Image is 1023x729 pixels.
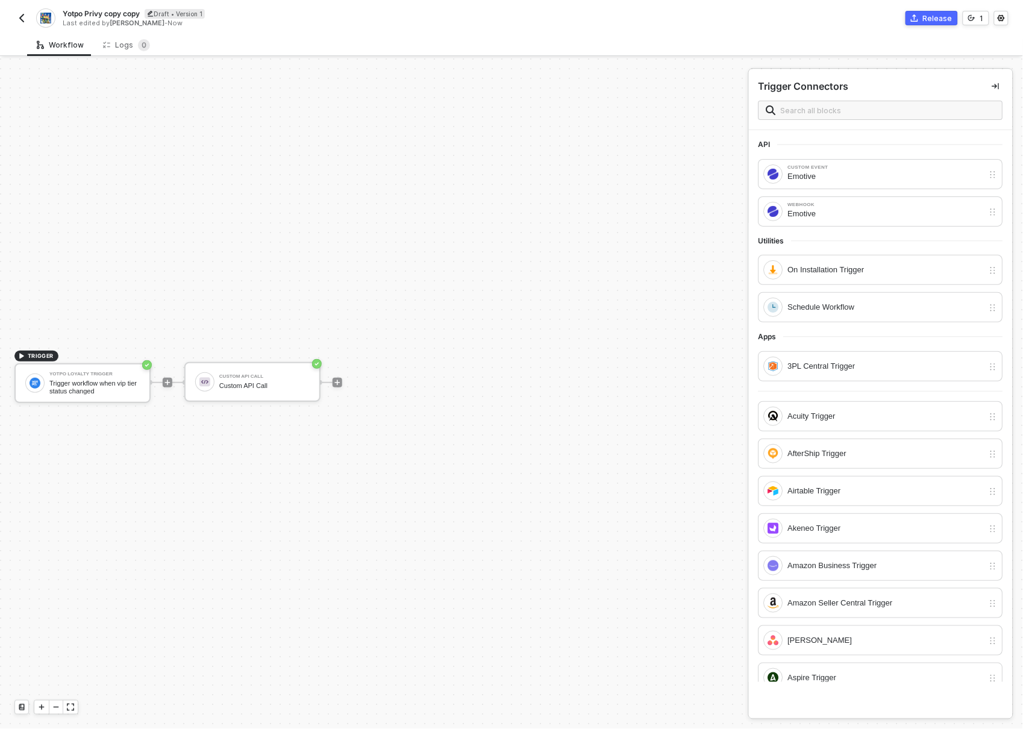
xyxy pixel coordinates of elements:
img: drag [989,674,998,683]
img: drag [989,266,998,275]
button: 1 [963,11,989,25]
img: integration-icon [768,448,779,459]
img: drag [989,487,998,496]
span: icon-play [18,352,25,360]
span: icon-edit [147,10,154,17]
div: Workflow [37,40,84,50]
span: Yotpo Privy copy copy [63,8,140,19]
div: Amazon Business Trigger [788,559,984,572]
span: icon-play [164,379,171,386]
span: icon-success-page [142,360,152,370]
span: icon-play [334,379,341,386]
img: integration-icon [768,264,779,275]
img: drag [989,412,998,422]
span: icon-versioning [968,14,975,22]
div: Trigger Connectors [759,80,849,93]
img: integration-icon [768,560,779,571]
div: Akeneo Trigger [788,522,984,535]
div: 1 [980,13,984,23]
img: back [17,13,27,23]
div: Emotive [788,170,984,183]
img: integration-icon [768,598,779,609]
span: icon-success-page [312,359,322,369]
img: drag [989,599,998,609]
div: AfterShip Trigger [788,447,984,460]
img: integration-icon [768,361,779,372]
div: Emotive [788,207,984,221]
div: Logs [103,39,150,51]
div: [PERSON_NAME] [788,634,984,647]
div: Amazon Seller Central Trigger [788,596,984,610]
div: Acuity Trigger [788,410,984,423]
img: integration-icon [768,523,779,534]
div: Schedule Workflow [788,301,984,314]
span: icon-minus [52,704,60,711]
input: Search all blocks [781,104,995,117]
span: API [759,140,778,149]
img: drag [989,170,998,180]
div: Release [923,13,953,23]
img: integration-icon [768,486,779,496]
img: integration-icon [40,13,51,23]
sup: 0 [138,39,150,51]
img: drag [989,562,998,571]
img: drag [989,524,998,534]
img: integration-icon [768,206,779,217]
img: drag [989,207,998,217]
div: Custom Event [788,165,984,170]
img: drag [989,636,998,646]
img: integration-icon [768,411,779,422]
div: 3PL Central Trigger [788,360,984,373]
span: icon-expand [67,704,74,711]
div: Custom API Call [219,382,310,390]
div: Custom API Call [219,374,310,379]
img: integration-icon [768,672,779,683]
span: icon-commerce [911,14,918,22]
span: icon-collapse-right [992,83,1000,90]
img: drag [989,362,998,372]
span: TRIGGER [28,351,54,361]
img: search [766,105,776,115]
img: drag [989,303,998,313]
button: Release [906,11,958,25]
img: integration-icon [768,302,779,313]
img: icon [199,377,210,387]
span: Apps [759,332,784,342]
span: icon-settings [998,14,1005,22]
div: Trigger workflow when vip tier status changed [49,380,140,395]
div: Last edited by - Now [63,19,510,28]
span: [PERSON_NAME] [110,19,164,27]
img: integration-icon [768,169,779,180]
div: On Installation Trigger [788,263,984,277]
span: Utilities [759,236,792,246]
div: Airtable Trigger [788,484,984,498]
img: integration-icon [768,635,779,646]
button: back [14,11,29,25]
div: Yotpo Loyalty Trigger [49,372,140,377]
div: Webhook [788,202,984,207]
div: Aspire Trigger [788,671,984,684]
img: drag [989,449,998,459]
img: icon [30,378,40,389]
div: Draft • Version 1 [145,9,205,19]
span: icon-play [38,704,45,711]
